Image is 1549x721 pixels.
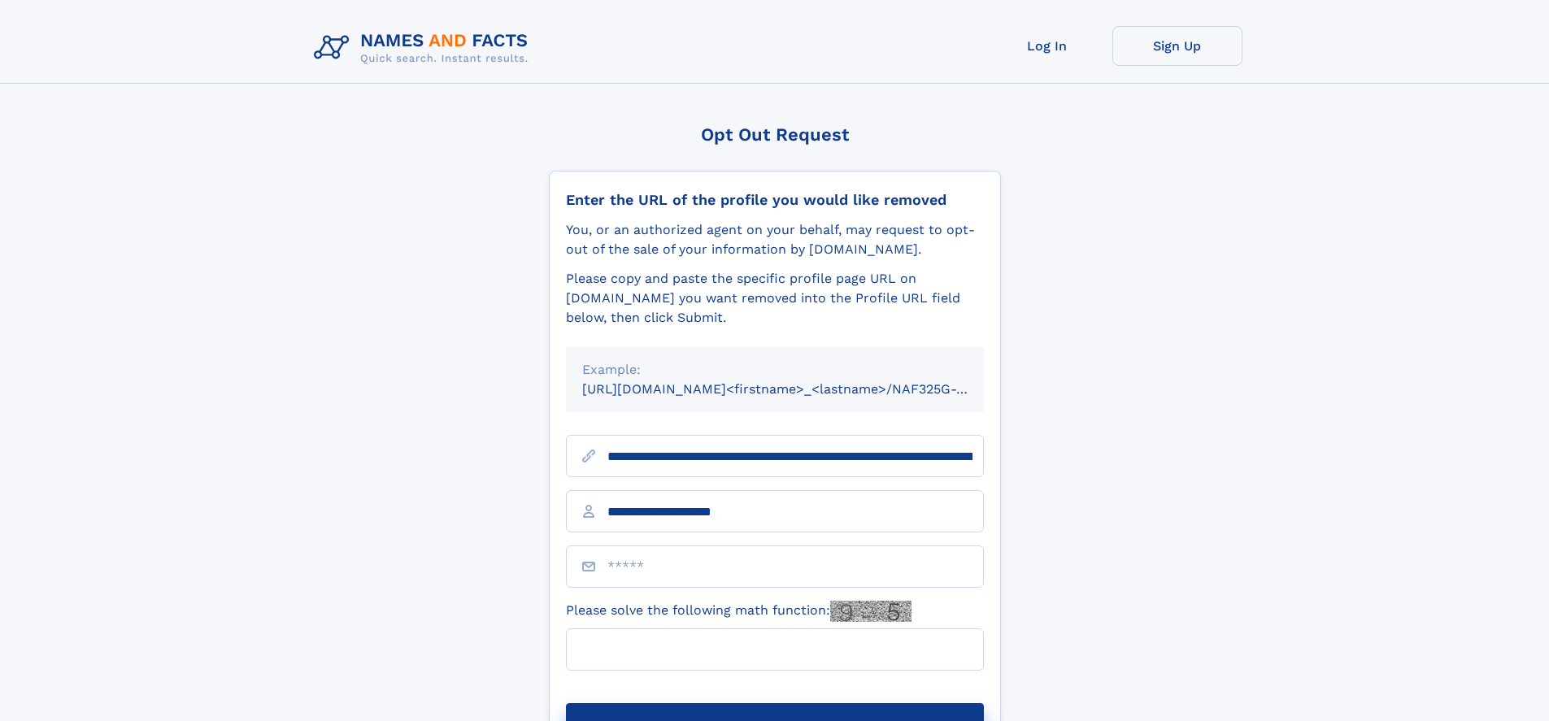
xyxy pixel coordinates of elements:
[549,124,1001,145] div: Opt Out Request
[566,191,984,209] div: Enter the URL of the profile you would like removed
[566,601,912,622] label: Please solve the following math function:
[307,26,542,70] img: Logo Names and Facts
[566,220,984,259] div: You, or an authorized agent on your behalf, may request to opt-out of the sale of your informatio...
[582,381,1015,397] small: [URL][DOMAIN_NAME]<firstname>_<lastname>/NAF325G-xxxxxxxx
[982,26,1112,66] a: Log In
[1112,26,1242,66] a: Sign Up
[582,360,968,380] div: Example:
[566,269,984,328] div: Please copy and paste the specific profile page URL on [DOMAIN_NAME] you want removed into the Pr...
